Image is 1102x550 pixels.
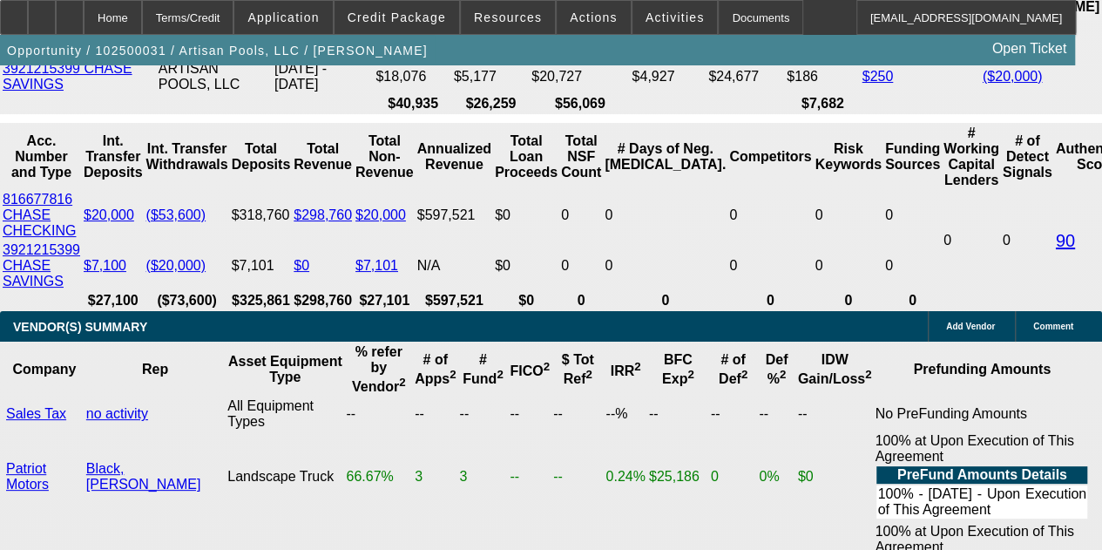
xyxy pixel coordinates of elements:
b: $ Tot Ref [562,352,594,386]
b: Rep [142,362,168,377]
b: IDW Gain/Loss [798,352,872,386]
th: # Days of Neg. [MEDICAL_DATA]. [604,125,727,189]
sup: 2 [450,368,456,381]
th: $597,521 [416,292,492,309]
td: ARTISAN POOLS, LLC [158,60,272,93]
sup: 2 [780,368,786,381]
td: Landscape Truck [226,432,343,521]
th: $298,760 [293,292,353,309]
span: Opportunity / 102500031 / Artisan Pools, LLC / [PERSON_NAME] [7,44,428,58]
td: $18,076 [375,60,450,93]
sup: 2 [741,368,747,381]
b: BFC Exp [662,352,694,386]
th: Annualized Revenue [416,125,492,189]
td: 0 [604,241,727,290]
a: 3921215399 CHASE SAVINGS [3,61,132,92]
span: Add Vendor [946,322,995,331]
th: 0 [884,292,941,309]
span: 0 [943,233,951,248]
a: $20,000 [84,207,134,222]
button: Resources [461,1,555,34]
td: 0 [710,432,757,521]
td: 0 [1002,191,1053,290]
a: $7,101 [355,258,398,273]
span: Activities [646,10,705,24]
sup: 2 [634,360,640,373]
th: 0 [728,292,812,309]
span: Comment [1033,322,1073,331]
span: Credit Package [348,10,446,24]
th: Int. Transfer Deposits [83,125,144,189]
td: $25,186 [648,432,708,521]
sup: 2 [497,368,503,381]
th: $7,682 [786,95,859,112]
td: 0 [728,191,812,240]
td: -- [552,432,603,521]
a: $0 [294,258,309,273]
th: 0 [560,292,602,309]
th: $56,069 [531,95,629,112]
th: $0 [494,292,558,309]
button: Credit Package [335,1,459,34]
td: $24,677 [707,60,784,93]
td: $0 [494,191,558,240]
b: # Fund [463,352,504,386]
th: # Working Capital Lenders [943,125,1000,189]
b: Company [12,362,76,377]
a: ($20,000) [983,69,1043,84]
a: ($20,000) [146,258,206,273]
div: 100% at Upon Execution of This Agreement [875,433,1089,520]
th: 0 [604,292,727,309]
th: $325,861 [231,292,292,309]
a: $250 [862,69,893,84]
td: -- [552,397,603,431]
td: -- [345,397,412,431]
a: Black, [PERSON_NAME] [86,461,201,492]
a: $7,100 [84,258,126,273]
td: All Equipment Types [226,397,343,431]
td: [DATE] - [DATE] [274,60,373,93]
td: -- [509,397,551,431]
td: 0 [814,191,882,240]
td: $5,177 [453,60,529,93]
td: -- [648,397,708,431]
td: 66.67% [345,432,412,521]
td: 0 [604,191,727,240]
a: 90 [1056,231,1075,250]
th: Total Revenue [293,125,353,189]
div: No PreFunding Amounts [875,406,1089,422]
th: Competitors [728,125,812,189]
td: $20,727 [531,60,629,93]
td: $318,760 [231,191,292,240]
b: # of Apps [415,352,456,386]
th: Risk Keywords [814,125,882,189]
a: Sales Tax [6,406,66,421]
th: Funding Sources [884,125,941,189]
th: $40,935 [375,95,450,112]
td: 3 [414,432,456,521]
td: 0 [560,191,602,240]
b: % refer by Vendor [352,344,406,394]
a: no activity [86,406,148,421]
a: $298,760 [294,207,352,222]
td: 100% - [DATE] - Upon Execution of This Agreement [876,485,1087,519]
th: $27,101 [355,292,415,309]
td: N/A [416,241,492,290]
a: Patriot Motors [6,461,49,492]
a: 816677816 CHASE CHECKING [3,192,76,238]
a: Open Ticket [985,34,1073,64]
th: Total Non-Revenue [355,125,415,189]
a: $20,000 [355,207,406,222]
td: $7,101 [231,241,292,290]
sup: 2 [865,368,871,381]
a: 3921215399 CHASE SAVINGS [3,242,80,289]
sup: 2 [544,360,550,373]
th: Total Loan Proceeds [494,125,558,189]
span: VENDOR(S) SUMMARY [13,320,147,334]
td: -- [414,397,456,431]
span: Resources [474,10,542,24]
th: Sum of the Total NSF Count and Total Overdraft Fee Count from Ocrolus [560,125,602,189]
td: -- [797,397,873,431]
td: 0 [728,241,812,290]
td: --% [605,397,646,431]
